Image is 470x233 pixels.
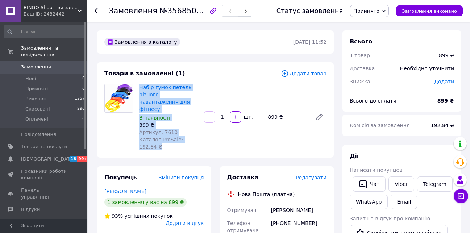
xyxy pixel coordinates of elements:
[350,66,375,71] span: Доставка
[21,206,40,213] span: Відгуки
[104,188,146,194] a: [PERSON_NAME]
[21,168,67,181] span: Показники роботи компанії
[104,38,180,46] div: Замовлення з каталогу
[25,96,48,102] span: Виконані
[431,122,454,128] span: 192.84 ₴
[396,5,463,16] button: Замовлення виконано
[276,7,343,14] div: Статус замовлення
[24,11,87,17] div: Ваш ID: 2432442
[396,61,458,76] div: Необхідно уточнити
[25,86,48,92] span: Прийняті
[24,4,78,11] span: BINGO Shop---ви завжди у виграші!
[104,198,187,207] div: 1 замовлення у вас на 899 ₴
[139,137,183,150] span: Каталог ProSale: 192.84 ₴
[77,156,89,162] span: 99+
[437,98,454,104] b: 899 ₴
[350,98,396,104] span: Всього до сплати
[82,116,85,122] span: 0
[21,187,67,200] span: Панель управління
[109,7,157,15] span: Замовлення
[82,75,85,82] span: 0
[25,75,36,82] span: Нові
[402,8,457,14] span: Замовлення виконано
[94,7,100,14] div: Повернутися назад
[21,156,75,162] span: [DEMOGRAPHIC_DATA]
[139,84,191,112] a: Набір гумок петель різного навантаження для фітнесу
[293,39,326,45] time: [DATE] 11:52
[104,70,185,77] span: Товари в замовленні (1)
[265,112,309,122] div: 899 ₴
[82,86,85,92] span: 8
[112,213,123,219] span: 93%
[159,6,211,15] span: №356850449
[69,156,77,162] span: 18
[139,129,178,135] span: Артикул: 7610
[454,189,468,203] button: Чат з покупцем
[391,195,417,209] button: Email
[281,70,326,78] span: Додати товар
[350,53,370,58] span: 1 товар
[434,79,454,84] span: Додати
[350,216,430,221] span: Запит на відгук про компанію
[236,191,297,198] div: Нова Пошта (платна)
[25,106,50,112] span: Скасовані
[77,106,85,112] span: 290
[105,84,133,112] img: Набір гумок петель різного навантаження для фітнесу
[350,195,388,209] a: WhatsApp
[21,45,87,58] span: Замовлення та повідомлення
[227,174,259,181] span: Доставка
[312,110,326,124] a: Редагувати
[139,121,198,129] div: 899 ₴
[4,25,86,38] input: Пошук
[21,143,67,150] span: Товари та послуги
[350,38,372,45] span: Всього
[21,64,51,70] span: Замовлення
[353,176,386,192] button: Чат
[75,96,85,102] span: 1257
[159,175,204,180] span: Змінити покупця
[350,79,370,84] span: Знижка
[388,176,414,192] a: Viber
[227,207,257,213] span: Отримувач
[104,212,173,220] div: успішних покупок
[166,220,204,226] span: Додати відгук
[25,116,48,122] span: Оплачені
[296,175,326,180] span: Редагувати
[104,174,137,181] span: Покупець
[439,52,454,59] div: 899 ₴
[242,113,254,121] div: шт.
[353,8,379,14] span: Прийнято
[21,131,56,138] span: Повідомлення
[350,122,410,128] span: Комісія за замовлення
[417,176,453,192] a: Telegram
[350,167,404,173] span: Написати покупцеві
[270,204,328,217] div: [PERSON_NAME]
[350,153,359,159] span: Дії
[139,115,170,121] span: В наявності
